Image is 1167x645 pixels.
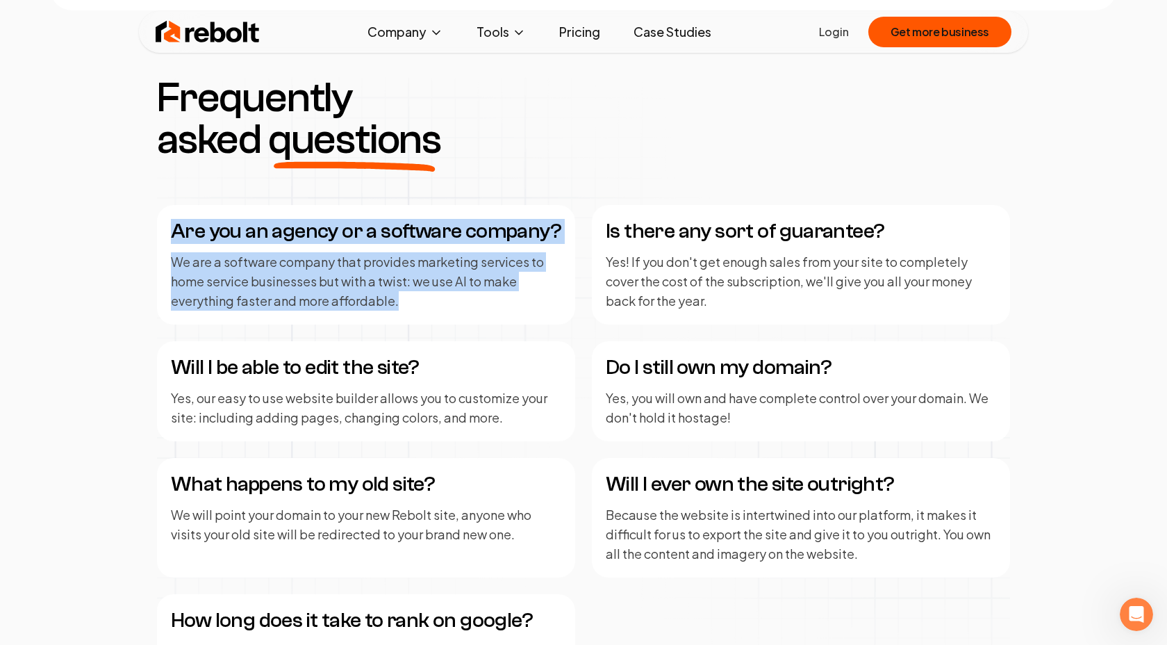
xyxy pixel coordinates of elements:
iframe: Intercom live chat [1120,598,1153,631]
span: questions [268,119,441,161]
h4: Will I ever own the site outright? [606,472,996,497]
a: Pricing [548,18,611,46]
p: Yes! If you don't get enough sales from your site to completely cover the cost of the subscriptio... [606,252,996,311]
p: Yes, you will own and have complete control over your domain. We don't hold it hostage! [606,389,996,427]
a: Case Studies [622,18,722,46]
h4: Do I still own my domain? [606,355,996,380]
p: Yes, our easy to use website builder allows you to customize your site: including adding pages, c... [171,389,561,427]
button: Company [356,18,454,46]
p: We are a software company that provides marketing services to home service businesses but with a ... [171,252,561,311]
h4: Is there any sort of guarantee? [606,219,996,244]
button: Tools [465,18,537,46]
h4: How long does it take to rank on google? [171,608,561,633]
h4: Will I be able to edit the site? [171,355,561,380]
img: Rebolt Logo [156,18,260,46]
p: We will point your domain to your new Rebolt site, anyone who visits your old site will be redire... [171,505,561,544]
a: Login [819,24,849,40]
h3: Frequently asked [157,77,457,161]
h4: Are you an agency or a software company? [171,219,561,244]
p: Because the website is intertwined into our platform, it makes it difficult for us to export the ... [606,505,996,564]
h4: What happens to my old site? [171,472,561,497]
button: Get more business [868,17,1011,47]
